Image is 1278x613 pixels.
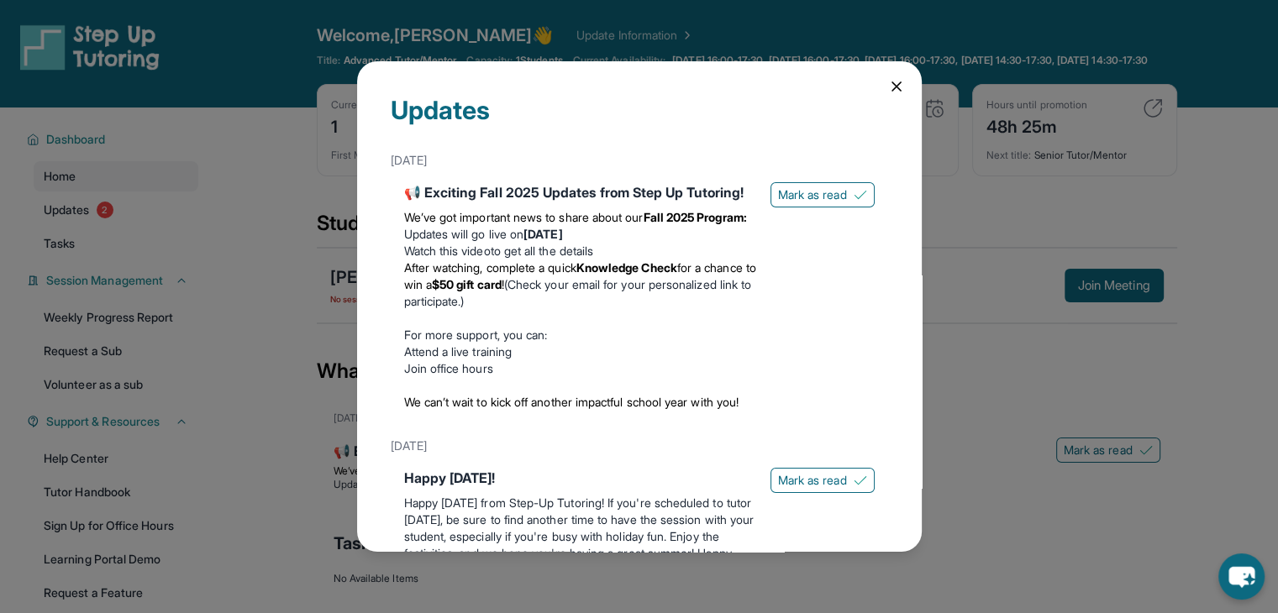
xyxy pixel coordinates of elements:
[404,495,757,579] p: Happy [DATE] from Step-Up Tutoring! If you're scheduled to tutor [DATE], be sure to find another ...
[576,260,677,275] strong: Knowledge Check
[404,243,757,259] li: to get all the details
[854,188,867,202] img: Mark as read
[391,431,888,461] div: [DATE]
[644,210,747,224] strong: Fall 2025 Program:
[432,277,502,291] strong: $50 gift card
[404,182,757,202] div: 📢 Exciting Fall 2025 Updates from Step Up Tutoring!
[523,227,562,241] strong: [DATE]
[778,472,847,489] span: Mark as read
[404,260,576,275] span: After watching, complete a quick
[404,344,513,359] a: Attend a live training
[502,277,504,291] span: !
[770,468,875,493] button: Mark as read
[404,361,493,375] a: Join office hours
[770,182,875,207] button: Mark as read
[404,395,739,409] span: We can’t wait to kick off another impactful school year with you!
[391,145,888,176] div: [DATE]
[854,474,867,487] img: Mark as read
[404,226,757,243] li: Updates will go live on
[404,327,757,343] p: For more support, you can:
[1218,553,1265,600] button: chat-button
[404,468,757,488] div: Happy [DATE]!
[404,210,644,224] span: We’ve got important news to share about our
[404,244,491,258] a: Watch this video
[391,95,888,145] div: Updates
[778,186,847,203] span: Mark as read
[404,259,757,310] li: (Check your email for your personalized link to participate.)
